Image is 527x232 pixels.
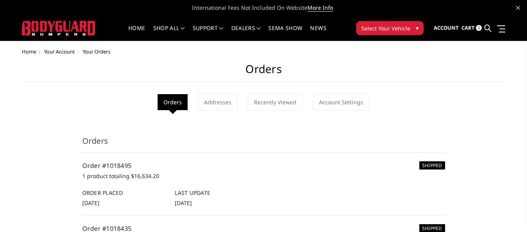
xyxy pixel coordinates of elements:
a: Dealers [231,25,261,41]
span: [DATE] [82,199,99,207]
img: BODYGUARD BUMPERS [22,21,96,35]
a: shop all [153,25,185,41]
a: Cart 0 [461,18,482,39]
h6: Last Update [175,189,259,197]
h6: Order Placed [82,189,167,197]
h1: Orders [22,62,506,82]
button: Select Your Vehicle [356,21,424,35]
h3: Orders [82,135,445,153]
a: Your Account [44,48,75,55]
span: Select Your Vehicle [361,24,410,32]
a: Home [128,25,145,41]
a: Account [434,18,459,39]
a: More Info [307,4,333,12]
a: Recently Viewed [248,94,303,111]
a: Order #1018495 [82,161,132,170]
p: 1 product totaling $16,634.20 [82,171,445,181]
a: Account Settings [313,94,369,111]
a: Support [193,25,224,41]
h6: SHIPPED [419,161,445,170]
a: News [310,25,326,41]
li: Orders [158,94,188,110]
a: Home [22,48,36,55]
span: ▾ [416,24,419,32]
span: [DATE] [175,199,192,207]
span: Your Orders [83,48,110,55]
span: Account [434,24,459,31]
a: Addresses [198,94,238,111]
span: 0 [476,25,482,31]
span: Cart [461,24,475,31]
a: SEMA Show [268,25,302,41]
